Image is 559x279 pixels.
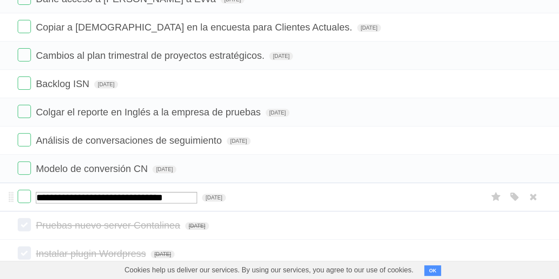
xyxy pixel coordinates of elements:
[36,220,183,231] span: Pruebas nuevo server Contalinea
[36,135,224,146] span: Análisis de conversaciones de seguimiento
[269,52,293,60] span: [DATE]
[18,246,31,260] label: Done
[18,105,31,118] label: Done
[227,137,251,145] span: [DATE]
[424,265,441,276] button: OK
[36,50,266,61] span: Cambios al plan trimestral de proyectos estratégicos.
[36,22,354,33] span: Copiar a [DEMOGRAPHIC_DATA] en la encuesta para Clientes Actuales.
[18,133,31,146] label: Done
[18,20,31,33] label: Done
[36,107,263,118] span: Colgar el reporte en Inglés a la empresa de pruebas
[36,78,91,89] span: Backlog ISN
[94,80,118,88] span: [DATE]
[185,222,209,230] span: [DATE]
[18,190,31,203] label: Done
[487,190,504,204] label: Star task
[36,163,150,174] span: Modelo de conversión CN
[202,194,226,202] span: [DATE]
[152,165,176,173] span: [DATE]
[36,248,148,259] span: Instalar plugin Wordpress
[151,250,175,258] span: [DATE]
[18,161,31,175] label: Done
[266,109,289,117] span: [DATE]
[116,261,422,279] span: Cookies help us deliver our services. By using our services, you agree to our use of cookies.
[18,218,31,231] label: Done
[18,48,31,61] label: Done
[357,24,381,32] span: [DATE]
[18,76,31,90] label: Done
